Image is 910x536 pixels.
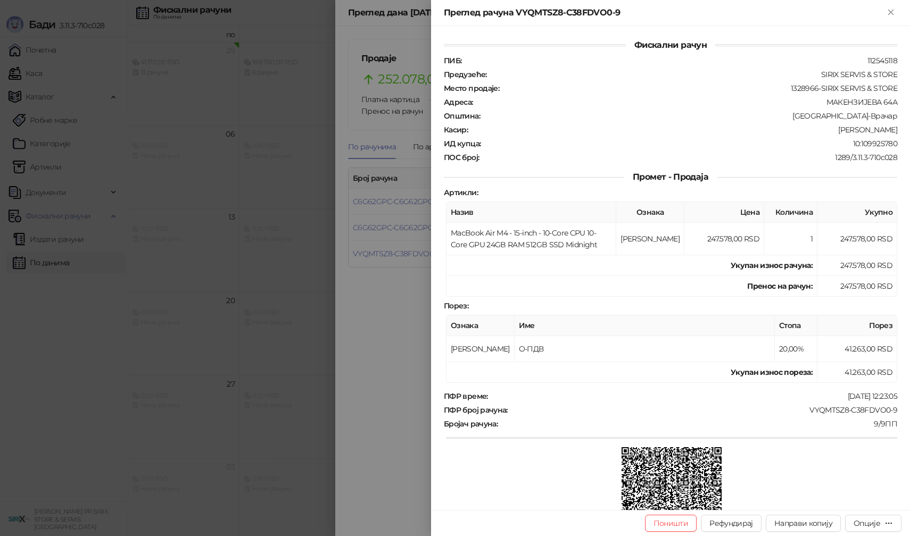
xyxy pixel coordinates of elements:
[854,518,880,528] div: Опције
[499,419,898,429] div: 9/9ПП
[444,6,884,19] div: Преглед рачуна VYQMTSZ8-C38FDVO0-9
[626,40,715,50] span: Фискални рачун
[775,315,817,336] th: Стопа
[624,172,717,182] span: Промет - Продаја
[444,301,468,311] strong: Порез :
[444,56,461,65] strong: ПИБ :
[616,223,684,255] td: [PERSON_NAME]
[500,83,898,93] div: 1328966-SIRIX SERVIS & STORE
[482,139,898,148] div: 10:109925780
[817,362,897,383] td: 41.263,00 RSD
[764,202,817,223] th: Количина
[444,97,473,107] strong: Адреса :
[645,515,697,532] button: Поништи
[515,315,775,336] th: Име
[817,202,897,223] th: Укупно
[515,336,775,362] td: О-ПДВ
[474,97,898,107] div: МАКЕНЗИЈЕВА 64А
[444,111,480,121] strong: Општина :
[775,336,817,362] td: 20,00%
[764,223,817,255] td: 1
[774,518,832,528] span: Направи копију
[845,515,901,532] button: Опције
[817,255,897,276] td: 247.578,00 RSD
[444,188,478,197] strong: Артикли :
[616,202,684,223] th: Ознака
[446,223,616,255] td: MacBook Air M4 - 15-inch - 10-Core CPU 10-Core GPU 24GB RAM 512GB SSD Midnight
[817,276,897,297] td: 247.578,00 RSD
[684,223,764,255] td: 247.578,00 RSD
[701,515,762,532] button: Рефундирај
[817,336,897,362] td: 41.263,00 RSD
[884,6,897,19] button: Close
[731,367,813,377] strong: Укупан износ пореза:
[731,261,813,270] strong: Укупан износ рачуна :
[747,281,813,291] strong: Пренос на рачун :
[480,153,898,162] div: 1289/3.11.3-710c028
[444,419,498,429] strong: Бројач рачуна :
[446,202,616,223] th: Назив
[489,391,898,401] div: [DATE] 12:23:05
[509,405,898,415] div: VYQMTSZ8-C38FDVO0-9
[469,125,898,135] div: [PERSON_NAME]
[766,515,841,532] button: Направи копију
[684,202,764,223] th: Цена
[444,153,479,162] strong: ПОС број :
[444,139,481,148] strong: ИД купца :
[817,223,897,255] td: 247.578,00 RSD
[488,70,898,79] div: SIRIX SERVIS & STORE
[481,111,898,121] div: [GEOGRAPHIC_DATA]-Врачар
[444,83,499,93] strong: Место продаје :
[444,405,508,415] strong: ПФР број рачуна :
[817,315,897,336] th: Порез
[446,336,515,362] td: [PERSON_NAME]
[444,70,487,79] strong: Предузеће :
[446,315,515,336] th: Ознака
[462,56,898,65] div: 112545118
[444,125,468,135] strong: Касир :
[444,391,488,401] strong: ПФР време :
